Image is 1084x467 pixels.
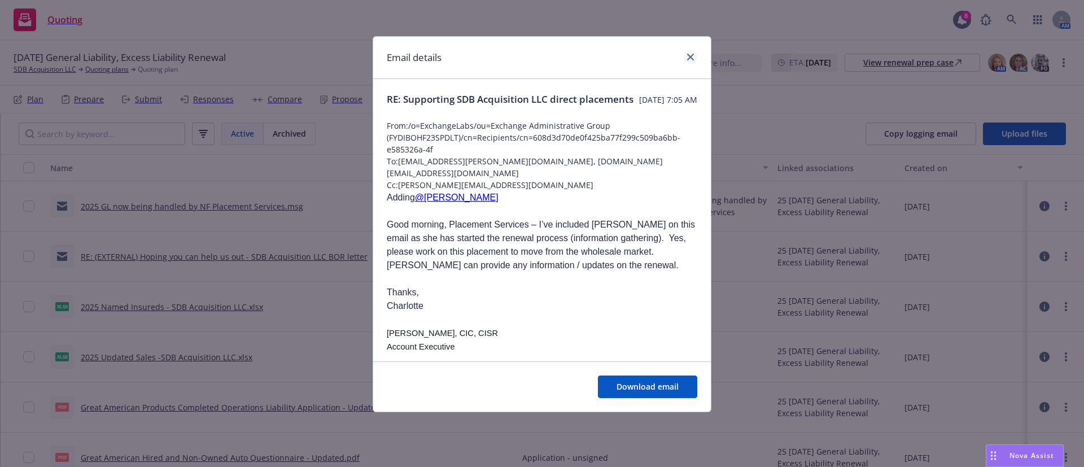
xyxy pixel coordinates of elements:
[387,342,455,351] span: Account Executive
[986,445,1000,466] div: Drag to move
[387,286,697,299] p: Thanks,
[684,50,697,64] a: close
[598,376,697,398] button: Download email
[986,444,1064,467] button: Nova Assist
[387,218,697,272] p: Good morning, Placement Services – I’ve included [PERSON_NAME] on this email as she has started t...
[387,93,633,106] span: RE: Supporting SDB Acquisition LLC direct placements
[387,120,697,155] span: From: /o=ExchangeLabs/ou=Exchange Administrative Group (FYDIBOHF23SPDLT)/cn=Recipients/cn=608d3d7...
[415,193,499,202] a: @[PERSON_NAME]
[1009,451,1054,460] span: Nova Assist
[387,329,498,338] span: [PERSON_NAME], CIC, CISR
[387,155,697,179] span: To: [EMAIL_ADDRESS][PERSON_NAME][DOMAIN_NAME], [DOMAIN_NAME][EMAIL_ADDRESS][DOMAIN_NAME]
[387,299,697,313] p: Charlotte
[617,381,679,392] span: Download email
[639,94,697,106] span: [DATE] 7:05 AM
[387,50,442,65] h1: Email details
[387,191,697,204] p: Adding
[387,179,697,191] span: Cc: [PERSON_NAME][EMAIL_ADDRESS][DOMAIN_NAME]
